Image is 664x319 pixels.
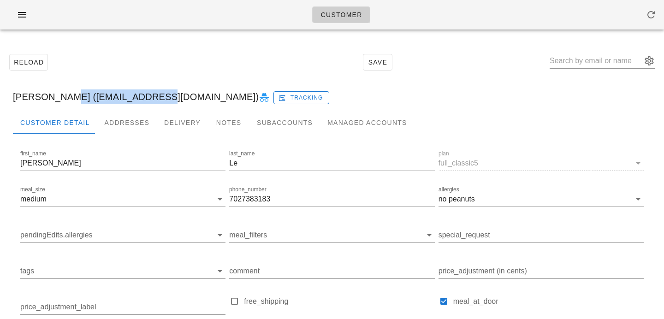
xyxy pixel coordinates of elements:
[20,192,225,207] div: meal_sizemedium
[244,297,434,306] label: free_shipping
[320,112,414,134] div: Managed Accounts
[249,112,320,134] div: Subaccounts
[453,297,644,306] label: meal_at_door
[208,112,249,134] div: Notes
[439,156,644,171] div: planfull_classic5
[312,6,370,23] a: Customer
[6,82,658,112] div: [PERSON_NAME] ([EMAIL_ADDRESS][DOMAIN_NAME])
[644,55,655,66] button: appended action
[157,112,208,134] div: Delivery
[550,53,642,68] input: Search by email or name
[320,11,362,18] span: Customer
[97,112,157,134] div: Addresses
[273,89,329,104] a: Tracking
[280,94,323,102] span: Tracking
[439,186,459,193] label: allergies
[13,112,97,134] div: Customer Detail
[439,195,475,203] div: no peanuts
[9,54,48,71] button: Reload
[20,150,46,157] label: first_name
[273,91,329,104] button: Tracking
[363,54,392,71] button: Save
[20,186,45,193] label: meal_size
[229,186,267,193] label: phone_number
[229,150,255,157] label: last_name
[439,150,449,157] label: plan
[229,228,434,242] div: meal_filters
[367,59,388,66] span: Save
[20,228,225,242] div: pendingEdits.allergies
[20,195,47,203] div: medium
[13,59,44,66] span: Reload
[439,192,644,207] div: allergiesno peanuts
[20,264,225,278] div: tags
